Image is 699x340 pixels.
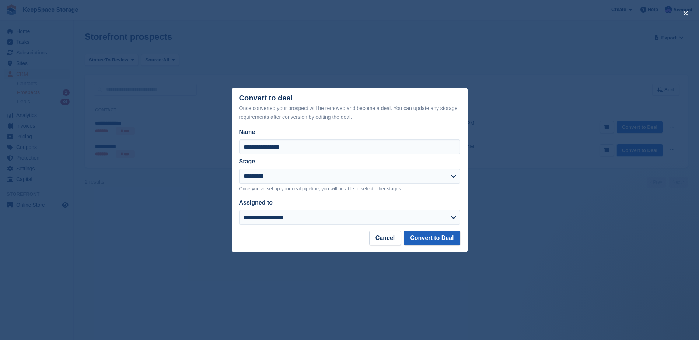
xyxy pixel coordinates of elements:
[680,7,692,19] button: close
[239,199,273,206] label: Assigned to
[404,231,460,245] button: Convert to Deal
[239,104,460,121] div: Once converted your prospect will be removed and become a deal. You can update any storage requir...
[239,128,460,137] label: Name
[239,185,460,192] p: Once you've set up your deal pipeline, you will be able to select other stages.
[369,231,401,245] button: Cancel
[239,94,460,121] div: Convert to deal
[239,158,255,164] label: Stage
